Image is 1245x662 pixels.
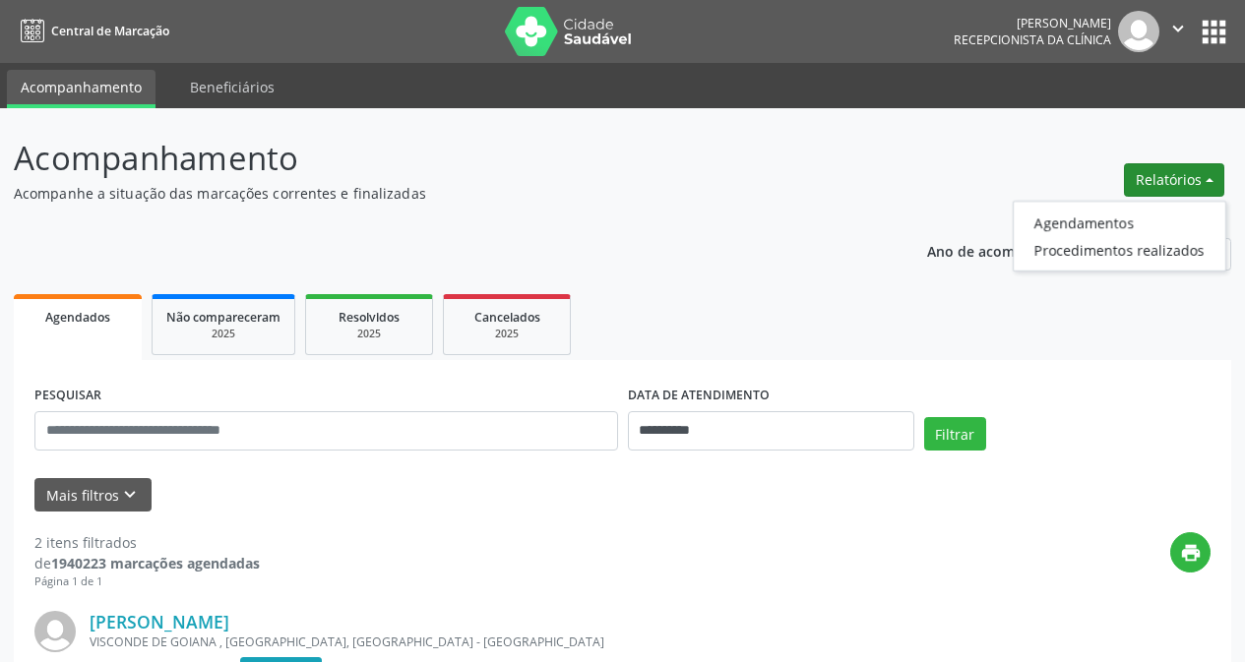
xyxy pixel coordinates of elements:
button: apps [1197,15,1231,49]
div: 2 itens filtrados [34,532,260,553]
a: Beneficiários [176,70,288,104]
button: Mais filtroskeyboard_arrow_down [34,478,152,512]
div: 2025 [458,327,556,341]
i:  [1167,18,1189,39]
p: Acompanhe a situação das marcações correntes e finalizadas [14,183,866,204]
label: PESQUISAR [34,381,101,411]
a: Acompanhamento [7,70,156,108]
button: Relatórios [1124,163,1224,197]
div: [PERSON_NAME] [954,15,1111,31]
div: 2025 [166,327,280,341]
p: Ano de acompanhamento [927,238,1101,263]
span: Recepcionista da clínica [954,31,1111,48]
a: Procedimentos realizados [1014,236,1225,264]
div: VISCONDE DE GOIANA , [GEOGRAPHIC_DATA], [GEOGRAPHIC_DATA] - [GEOGRAPHIC_DATA] [90,633,915,650]
p: Acompanhamento [14,134,866,183]
span: Central de Marcação [51,23,169,39]
button: Filtrar [924,417,986,451]
div: 2025 [320,327,418,341]
div: de [34,553,260,573]
strong: 1940223 marcações agendadas [51,554,260,572]
div: Página 1 de 1 [34,573,260,590]
span: Agendados [45,309,110,326]
a: Agendamentos [1014,209,1225,236]
a: Central de Marcação [14,15,169,47]
img: img [1118,11,1159,52]
span: Resolvidos [339,309,400,326]
a: [PERSON_NAME] [90,611,229,632]
button: print [1170,532,1211,572]
i: print [1180,542,1202,564]
span: Não compareceram [166,309,280,326]
label: DATA DE ATENDIMENTO [628,381,770,411]
button:  [1159,11,1197,52]
ul: Relatórios [1013,201,1226,271]
i: keyboard_arrow_down [119,484,141,506]
span: Cancelados [474,309,540,326]
img: img [34,611,76,652]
